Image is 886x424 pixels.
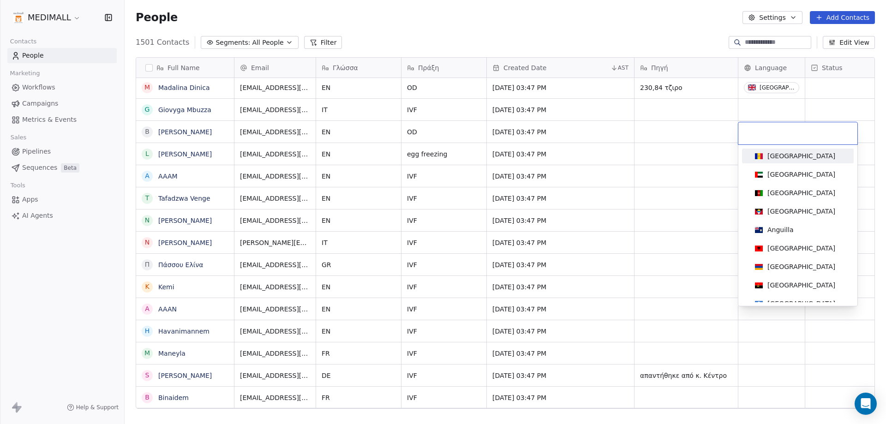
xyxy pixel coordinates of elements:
[767,281,835,290] div: [GEOGRAPHIC_DATA]
[767,244,835,253] div: [GEOGRAPHIC_DATA]
[767,207,835,216] div: [GEOGRAPHIC_DATA]
[767,170,835,179] div: [GEOGRAPHIC_DATA]
[767,188,835,197] div: [GEOGRAPHIC_DATA]
[767,225,793,234] div: Anguilla
[767,262,835,271] div: [GEOGRAPHIC_DATA]
[767,151,835,161] div: [GEOGRAPHIC_DATA]
[767,299,835,308] div: [GEOGRAPHIC_DATA]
